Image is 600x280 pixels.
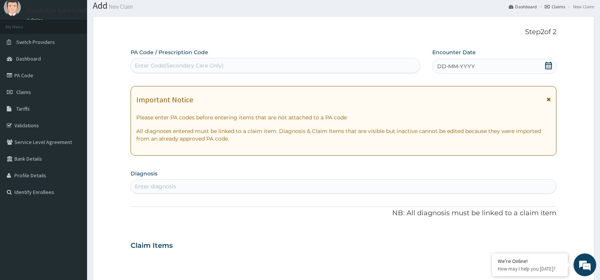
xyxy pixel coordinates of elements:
[566,3,594,10] li: New Claim
[14,38,31,57] img: d_794563401_company_1708531726252_794563401
[108,4,133,9] small: New Claim
[509,3,537,10] a: Dashboard
[124,4,142,22] div: Minimize live chat window
[131,28,556,36] p: Step 2 of 2
[545,3,565,10] a: Claims
[16,39,55,45] span: Switch Providers
[136,127,551,142] p: All diagnoses entered must be linked to a claim item. Diagnosis & Claim Items that are visible bu...
[26,7,95,14] p: Zimah Eye Care Limited
[4,194,144,220] textarea: Type your message and hit 'Enter'
[432,48,476,56] label: Encounter Date
[16,89,31,95] span: Claims
[16,105,30,112] span: Tariffs
[131,208,556,218] p: NB: All diagnosis must be linked to a claim item
[26,17,45,23] a: Online
[135,62,224,69] div: Enter Code(Secondary Care Only)
[131,48,208,56] label: PA Code / Prescription Code
[135,183,176,190] div: Enter diagnosis
[39,42,127,52] div: Chat with us now
[498,266,562,272] p: How may I help you today?
[131,242,173,250] h3: Claim Items
[93,1,594,11] h1: Add
[136,114,551,121] p: Please enter PA codes before entering items that are not attached to a PA code
[437,63,475,70] span: DD-MM-YYYY
[136,95,193,104] h1: Important Notice
[131,170,157,177] label: Diagnosis
[498,258,562,264] div: We're Online!
[16,55,41,62] span: Dashboard
[44,89,104,165] span: We're online!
